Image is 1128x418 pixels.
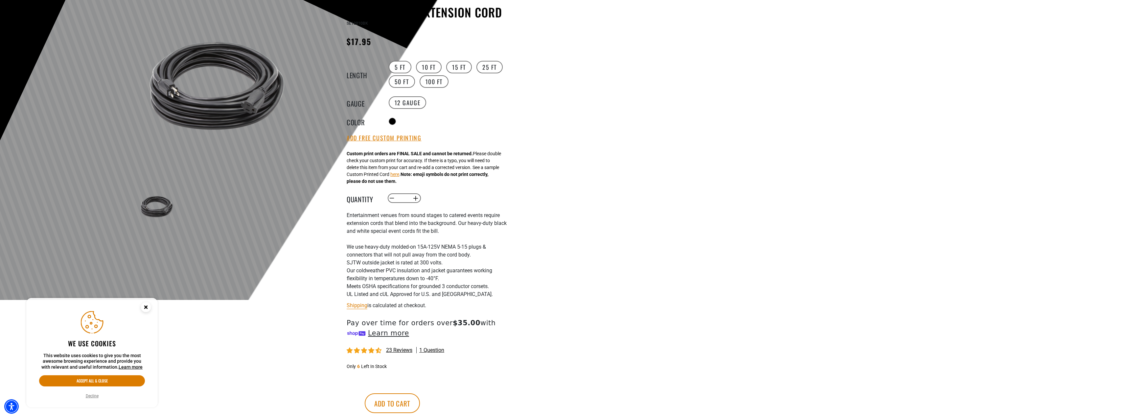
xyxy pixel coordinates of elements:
[347,151,473,156] strong: Custom print orders are FINAL SALE and cannot be returned.
[347,364,356,369] span: Only
[390,171,399,178] button: here
[138,187,176,226] img: black
[347,70,380,79] legend: Length
[386,347,412,353] span: 23 reviews
[357,364,360,369] span: 6
[365,393,420,413] button: Add to cart
[347,5,508,19] h1: Audio Visual Extension Cord
[347,36,371,47] span: $17.95
[389,61,411,73] label: 5 FT
[446,61,472,73] label: 15 FT
[119,364,143,370] a: This website uses cookies to give you the most awesome browsing experience and provide you with r...
[347,259,508,267] li: SJTW outside jacket is rated at 300 volts.
[347,301,508,310] div: is calculated at checkout.
[361,364,387,369] span: Left In Stock
[39,339,145,348] h2: We use cookies
[347,211,508,298] div: Entertainment venues from sound stages to catered events require extension cords that blend into ...
[347,267,508,283] li: Our coldweather PVC insulation and jacket guarantees working flexibility in temperatures down to ...
[347,117,380,126] legend: Color
[420,75,449,88] label: 100 FT
[84,393,101,399] button: Decline
[347,283,508,290] li: Meets OSHA specifications for grounded 3 conductor corsets.
[347,194,380,203] label: Quantity
[347,302,367,308] a: Shipping
[347,135,421,142] button: Add Free Custom Printing
[416,61,442,73] label: 10 FT
[347,243,508,259] li: We use heavy-duty molded-on 15A-125V NEMA 5-15 plugs & connectors that will not pull away from th...
[39,375,145,386] button: Accept all & close
[389,75,415,88] label: 50 FT
[39,353,145,370] p: This website uses cookies to give you the most awesome browsing experience and provide you with r...
[347,98,380,107] legend: Gauge
[347,172,488,184] strong: Note: emoji symbols do not print correctly, please do not use them.
[347,21,368,26] span: SE12010BK
[138,7,296,165] img: black
[419,347,444,354] span: 1 question
[347,150,501,185] div: Please double check your custom print for accuracy. If there is a typo, you will need to delete t...
[476,61,503,73] label: 25 FT
[389,96,426,109] label: 12 Gauge
[347,348,383,354] span: 4.70 stars
[26,298,158,408] aside: Cookie Consent
[4,399,19,414] div: Accessibility Menu
[347,290,508,298] li: UL Listed and cUL Approved for U.S. and [GEOGRAPHIC_DATA].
